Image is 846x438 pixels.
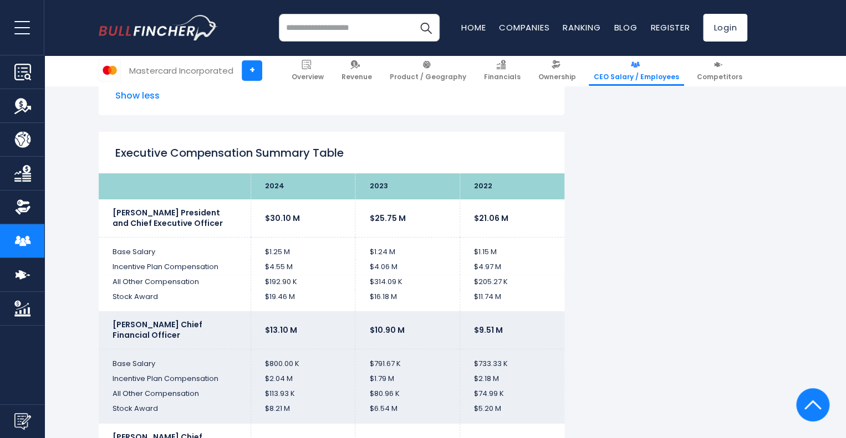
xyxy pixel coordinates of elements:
a: Companies [499,22,549,33]
td: Incentive Plan Compensation [99,260,251,275]
img: Ownership [14,199,31,215]
td: $1.79 M [355,372,460,387]
b: $30.10 M [265,213,300,224]
a: Register [650,22,690,33]
td: $314.09 K [355,275,460,290]
td: Base Salary [99,237,251,259]
th: 2024 [251,173,355,199]
b: $9.51 M [474,324,503,336]
a: + [242,60,262,81]
td: Stock Award [99,401,251,424]
th: 2022 [460,173,564,199]
td: $800.00 K [251,349,355,372]
a: Revenue [337,55,377,86]
h2: Executive Compensation Summary Table [115,145,548,161]
span: Ownership [538,73,576,81]
a: Competitors [692,55,747,86]
button: Search [412,14,440,42]
th: 2023 [355,173,460,199]
a: CEO Salary / Employees [589,55,684,86]
td: $791.67 K [355,349,460,372]
td: $19.46 M [251,290,355,312]
span: Show less [115,89,548,102]
span: Competitors [697,73,742,81]
td: All Other Compensation [99,387,251,401]
div: Mastercard Incorporated [129,64,233,77]
td: Base Salary [99,349,251,372]
span: CEO Salary / Employees [594,73,679,81]
td: $74.99 K [460,387,564,401]
b: $13.10 M [265,324,297,336]
td: $1.25 M [251,237,355,259]
td: Stock Award [99,290,251,312]
a: Login [703,14,747,42]
td: $2.18 M [460,372,564,387]
a: Ranking [563,22,600,33]
b: [PERSON_NAME] Chief Financial Officer [113,319,202,341]
span: Product / Geography [390,73,466,81]
span: Overview [292,73,324,81]
a: Product / Geography [385,55,471,86]
td: $6.54 M [355,401,460,424]
a: Financials [479,55,526,86]
td: $205.27 K [460,275,564,290]
b: $25.75 M [369,213,405,224]
td: $4.97 M [460,260,564,275]
td: $733.33 K [460,349,564,372]
b: [PERSON_NAME] President and Chief Executive Officer [113,207,223,229]
td: $192.90 K [251,275,355,290]
a: Home [461,22,486,33]
a: Blog [614,22,637,33]
span: Revenue [342,73,372,81]
b: $21.06 M [474,213,508,224]
td: All Other Compensation [99,275,251,290]
td: $4.55 M [251,260,355,275]
a: Ownership [533,55,581,86]
td: $5.20 M [460,401,564,424]
td: $16.18 M [355,290,460,312]
a: Overview [287,55,329,86]
td: $4.06 M [355,260,460,275]
td: $80.96 K [355,387,460,401]
img: bullfincher logo [99,15,218,40]
td: $8.21 M [251,401,355,424]
td: $1.15 M [460,237,564,259]
td: $1.24 M [355,237,460,259]
td: $2.04 M [251,372,355,387]
b: $10.90 M [369,324,404,336]
a: Go to homepage [99,15,218,40]
img: MA logo [99,60,120,81]
td: $113.93 K [251,387,355,401]
td: Incentive Plan Compensation [99,372,251,387]
td: $11.74 M [460,290,564,312]
span: Financials [484,73,521,81]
